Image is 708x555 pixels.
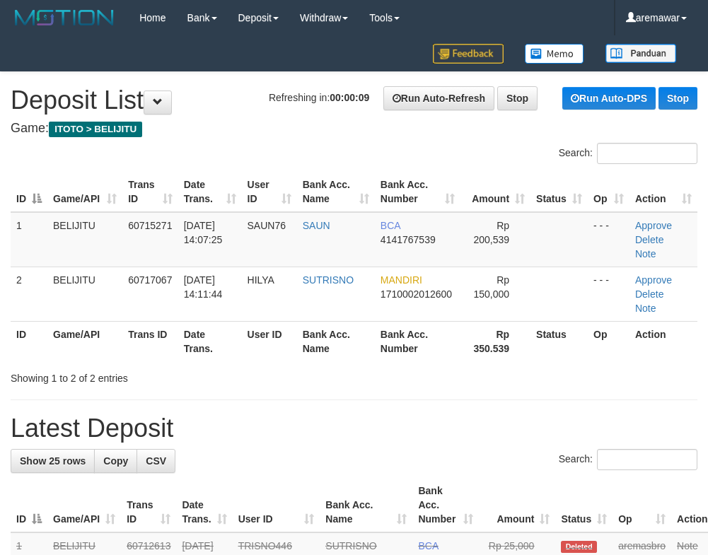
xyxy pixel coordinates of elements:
[525,44,584,64] img: Button%20Memo.svg
[11,86,697,115] h1: Deposit List
[320,478,412,532] th: Bank Acc. Name: activate to sort column ascending
[330,92,369,103] strong: 00:00:09
[233,478,320,532] th: User ID: activate to sort column ascending
[559,449,697,470] label: Search:
[629,321,697,361] th: Action
[375,172,460,212] th: Bank Acc. Number: activate to sort column ascending
[460,172,530,212] th: Amount: activate to sort column ascending
[11,321,47,361] th: ID
[375,321,460,361] th: Bank Acc. Number
[11,267,47,321] td: 2
[635,234,663,245] a: Delete
[94,449,137,473] a: Copy
[555,478,613,532] th: Status: activate to sort column ascending
[178,172,242,212] th: Date Trans.: activate to sort column ascending
[588,267,629,321] td: - - -
[47,212,122,267] td: BELIJITU
[11,212,47,267] td: 1
[248,274,274,286] span: HILYA
[559,143,697,164] label: Search:
[297,172,375,212] th: Bank Acc. Name: activate to sort column ascending
[269,92,369,103] span: Refreshing in:
[635,248,656,259] a: Note
[418,540,438,551] span: BCA
[178,321,242,361] th: Date Trans.
[20,455,86,467] span: Show 25 rows
[303,274,354,286] a: SUTRISNO
[11,366,284,385] div: Showing 1 to 2 of 2 entries
[242,321,297,361] th: User ID
[588,321,629,361] th: Op
[11,414,697,443] h1: Latest Deposit
[381,220,400,231] span: BCA
[635,288,663,300] a: Delete
[11,122,697,136] h4: Game:
[497,86,538,110] a: Stop
[605,44,676,63] img: panduan.png
[184,220,223,245] span: [DATE] 14:07:25
[561,541,597,553] span: Deleted
[635,303,656,314] a: Note
[122,321,178,361] th: Trans ID
[588,212,629,267] td: - - -
[11,478,47,532] th: ID: activate to sort column descending
[297,321,375,361] th: Bank Acc. Name
[184,274,223,300] span: [DATE] 14:11:44
[588,172,629,212] th: Op: activate to sort column ascending
[122,172,178,212] th: Trans ID: activate to sort column ascending
[412,478,479,532] th: Bank Acc. Number: activate to sort column ascending
[635,274,672,286] a: Approve
[479,478,555,532] th: Amount: activate to sort column ascending
[530,172,588,212] th: Status: activate to sort column ascending
[383,86,494,110] a: Run Auto-Refresh
[137,449,175,473] a: CSV
[613,478,671,532] th: Op: activate to sort column ascending
[11,7,118,28] img: MOTION_logo.png
[49,122,142,137] span: ITOTO > BELIJITU
[103,455,128,467] span: Copy
[381,234,436,245] span: Copy 4141767539 to clipboard
[658,87,697,110] a: Stop
[47,267,122,321] td: BELIJITU
[146,455,166,467] span: CSV
[11,172,47,212] th: ID: activate to sort column descending
[11,449,95,473] a: Show 25 rows
[473,274,509,300] span: Rp 150,000
[128,220,172,231] span: 60715271
[248,220,286,231] span: SAUN76
[597,449,697,470] input: Search:
[677,540,698,551] a: Note
[460,321,530,361] th: Rp 350.539
[242,172,297,212] th: User ID: activate to sort column ascending
[47,321,122,361] th: Game/API
[433,44,504,64] img: Feedback.jpg
[629,172,697,212] th: Action: activate to sort column ascending
[176,478,232,532] th: Date Trans.: activate to sort column ascending
[303,220,330,231] a: SAUN
[381,288,452,300] span: Copy 1710002012600 to clipboard
[47,172,122,212] th: Game/API: activate to sort column ascending
[562,87,656,110] a: Run Auto-DPS
[473,220,509,245] span: Rp 200,539
[530,321,588,361] th: Status
[597,143,697,164] input: Search:
[381,274,422,286] span: MANDIRI
[121,478,176,532] th: Trans ID: activate to sort column ascending
[635,220,672,231] a: Approve
[325,540,376,551] a: SUTRISNO
[128,274,172,286] span: 60717067
[47,478,121,532] th: Game/API: activate to sort column ascending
